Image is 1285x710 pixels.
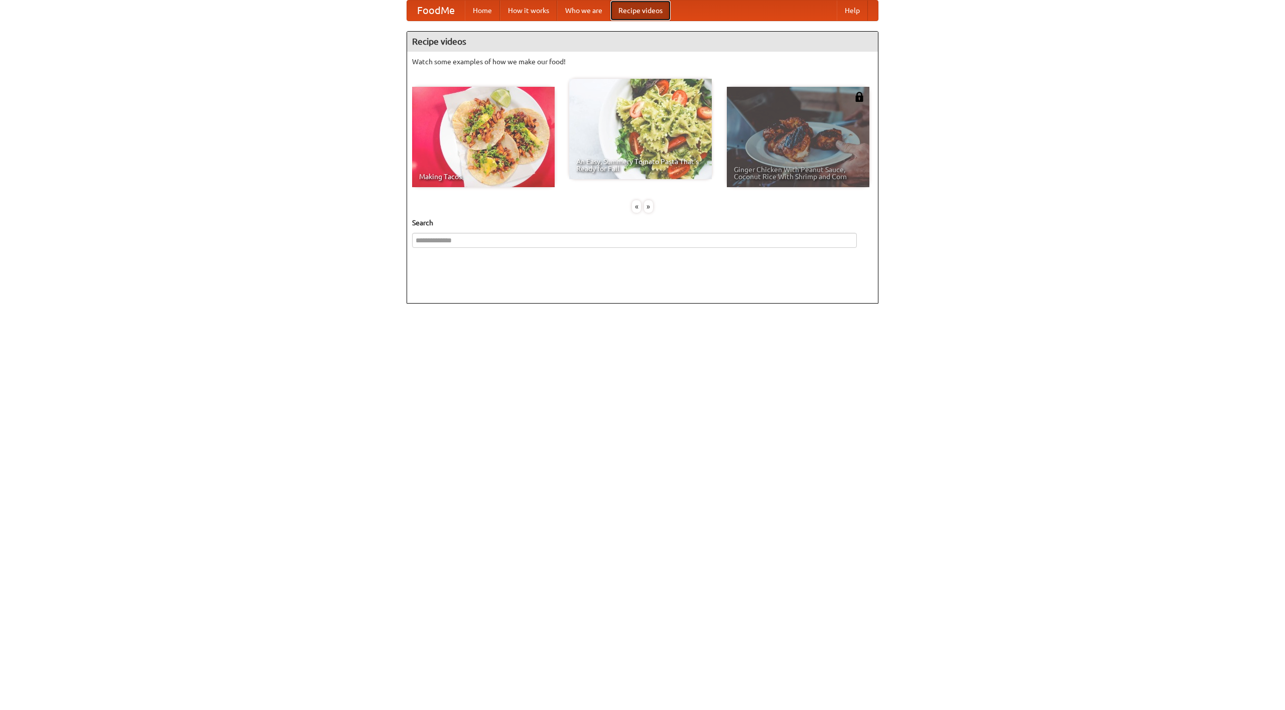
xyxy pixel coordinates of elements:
a: Making Tacos [412,87,555,187]
span: Making Tacos [419,173,548,180]
h5: Search [412,218,873,228]
a: Recipe videos [610,1,671,21]
h4: Recipe videos [407,32,878,52]
a: Who we are [557,1,610,21]
div: « [632,200,641,213]
a: FoodMe [407,1,465,21]
a: An Easy, Summery Tomato Pasta That's Ready for Fall [569,79,712,179]
a: Help [837,1,868,21]
img: 483408.png [854,92,864,102]
div: » [644,200,653,213]
a: How it works [500,1,557,21]
a: Home [465,1,500,21]
p: Watch some examples of how we make our food! [412,57,873,67]
span: An Easy, Summery Tomato Pasta That's Ready for Fall [576,158,705,172]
